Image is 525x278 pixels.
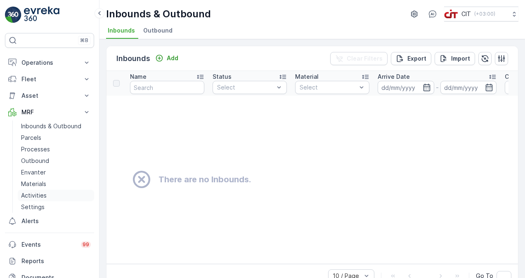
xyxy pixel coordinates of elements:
[80,37,88,44] p: ⌘B
[5,54,94,71] button: Operations
[21,59,78,67] p: Operations
[440,81,497,94] input: dd/mm/yyyy
[106,7,211,21] p: Inbounds & Outbound
[5,87,94,104] button: Asset
[21,191,47,200] p: Activities
[21,257,91,265] p: Reports
[18,155,94,167] a: Outbound
[21,145,50,153] p: Processes
[21,157,49,165] p: Outbound
[407,54,426,63] p: Export
[391,52,431,65] button: Export
[21,217,91,225] p: Alerts
[158,173,251,186] h2: There are no Inbounds.
[18,167,94,178] a: Envanter
[21,203,45,211] p: Settings
[18,120,94,132] a: Inbounds & Outbound
[21,168,46,177] p: Envanter
[83,241,89,248] p: 99
[435,52,475,65] button: Import
[213,73,232,81] p: Status
[217,83,274,92] p: Select
[461,10,471,18] p: CIT
[5,7,21,23] img: logo
[474,11,495,17] p: ( +03:00 )
[18,178,94,190] a: Materials
[130,73,147,81] p: Name
[347,54,383,63] p: Clear Filters
[444,9,458,19] img: cit-logo_pOk6rL0.png
[330,52,388,65] button: Clear Filters
[5,253,94,269] a: Reports
[152,53,182,63] button: Add
[21,108,78,116] p: MRF
[436,82,439,92] p: -
[24,7,59,23] img: logo_light-DOdMpM7g.png
[451,54,470,63] p: Import
[18,144,94,155] a: Processes
[18,201,94,213] a: Settings
[378,81,434,94] input: dd/mm/yyyy
[295,73,319,81] p: Material
[18,132,94,144] a: Parcels
[5,71,94,87] button: Fleet
[5,236,94,253] a: Events99
[130,81,204,94] input: Search
[5,104,94,120] button: MRF
[21,180,46,188] p: Materials
[444,7,518,21] button: CIT(+03:00)
[167,54,178,62] p: Add
[21,134,41,142] p: Parcels
[116,53,150,64] p: Inbounds
[108,26,135,35] span: Inbounds
[21,240,76,249] p: Events
[21,75,78,83] p: Fleet
[5,213,94,229] a: Alerts
[143,26,173,35] span: Outbound
[18,190,94,201] a: Activities
[300,83,357,92] p: Select
[378,73,410,81] p: Arrive Date
[21,122,81,130] p: Inbounds & Outbound
[21,92,78,100] p: Asset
